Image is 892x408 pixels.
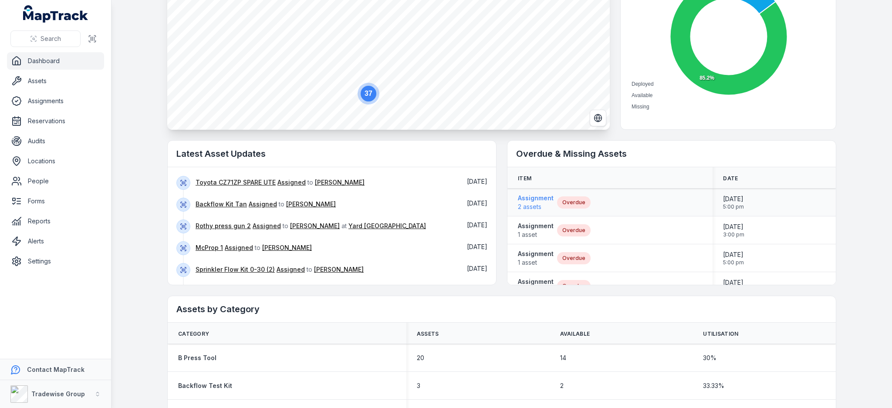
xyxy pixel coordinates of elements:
a: Yard [GEOGRAPHIC_DATA] [348,222,426,230]
a: Backflow Test Kit [178,381,232,390]
span: Assets [417,330,439,337]
div: Overdue [557,252,591,264]
span: 2 [560,381,564,390]
span: to [196,200,336,208]
a: Settings [7,253,104,270]
time: 8/15/2025, 4:00:00 PM [723,278,744,294]
time: 8/18/2025, 6:24:44 AM [467,178,487,185]
time: 8/13/2025, 5:00:00 PM [723,195,744,210]
a: Toyota CZ71ZP SPARE UTE [196,178,276,187]
a: McProp 1 [196,243,223,252]
a: Audits [7,132,104,150]
span: [DATE] [723,195,744,203]
a: Assignment1 asset [518,250,554,267]
span: [DATE] [467,199,487,207]
a: Assigned [253,222,281,230]
span: to [196,179,365,186]
time: 8/18/2025, 6:24:44 AM [467,199,487,207]
span: Search [41,34,61,43]
time: 8/18/2025, 5:44:59 AM [467,265,487,272]
a: Assignments [7,92,104,110]
a: Sprinkler Flow Kit 0-30 (2) [196,265,275,274]
span: 30 % [703,354,716,362]
span: 1 asset [518,258,554,267]
time: 8/18/2025, 6:12:46 AM [467,221,487,229]
span: 5:00 pm [723,203,744,210]
span: [DATE] [467,265,487,272]
a: [PERSON_NAME] [290,222,340,230]
a: Dashboard [7,52,104,70]
span: to [196,266,364,273]
span: to at [196,222,426,229]
span: 2 assets [518,202,554,211]
span: 5:00 pm [723,259,744,266]
a: Assignment [518,277,554,295]
a: Alerts [7,233,104,250]
strong: Assignment [518,194,554,202]
a: Assigned [225,243,253,252]
div: Overdue [557,224,591,236]
a: People [7,172,104,190]
span: 33.33 % [703,381,724,390]
span: Missing [632,104,649,110]
time: 8/15/2025, 5:00:00 PM [723,250,744,266]
a: [PERSON_NAME] [286,200,336,209]
span: 14 [560,354,566,362]
span: 3:00 pm [723,231,744,238]
strong: Assignment [518,277,554,286]
a: Assigned [277,178,306,187]
a: Assets [7,72,104,90]
a: Assignment2 assets [518,194,554,211]
h2: Latest Asset Updates [176,148,487,160]
span: [DATE] [467,243,487,250]
a: MapTrack [23,5,88,23]
button: Search [10,30,81,47]
span: [DATE] [723,250,744,259]
span: [DATE] [467,178,487,185]
span: [DATE] [723,223,744,231]
a: Assigned [277,265,305,274]
a: Forms [7,192,104,210]
strong: Assignment [518,222,554,230]
a: Rothy press gun 2 [196,222,251,230]
button: Switch to Satellite View [590,110,606,126]
a: Locations [7,152,104,170]
span: Deployed [632,81,654,87]
strong: Assignment [518,250,554,258]
span: Category [178,330,209,337]
span: Date [723,175,738,182]
h2: Assets by Category [176,303,827,315]
span: Item [518,175,531,182]
a: Assigned [249,200,277,209]
a: Assignment1 asset [518,222,554,239]
span: Available [560,330,590,337]
a: [PERSON_NAME] [315,178,365,187]
div: Overdue [557,280,591,292]
strong: Tradewise Group [31,390,85,398]
text: 37 [365,90,372,97]
time: 8/15/2025, 3:00:00 PM [723,223,744,238]
time: 8/18/2025, 5:44:59 AM [467,243,487,250]
h2: Overdue & Missing Assets [516,148,827,160]
span: [DATE] [723,278,744,287]
div: Overdue [557,196,591,209]
span: 20 [417,354,424,362]
span: Utilisation [703,330,738,337]
span: to [196,244,312,251]
a: Reservations [7,112,104,130]
a: [PERSON_NAME] [314,265,364,274]
strong: Contact MapTrack [27,366,84,373]
a: Backflow Kit Tan [196,200,247,209]
span: Available [632,92,652,98]
a: [PERSON_NAME] [262,243,312,252]
span: [DATE] [467,221,487,229]
a: B Press Tool [178,354,216,362]
span: 3 [417,381,420,390]
span: 1 asset [518,230,554,239]
a: Reports [7,212,104,230]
